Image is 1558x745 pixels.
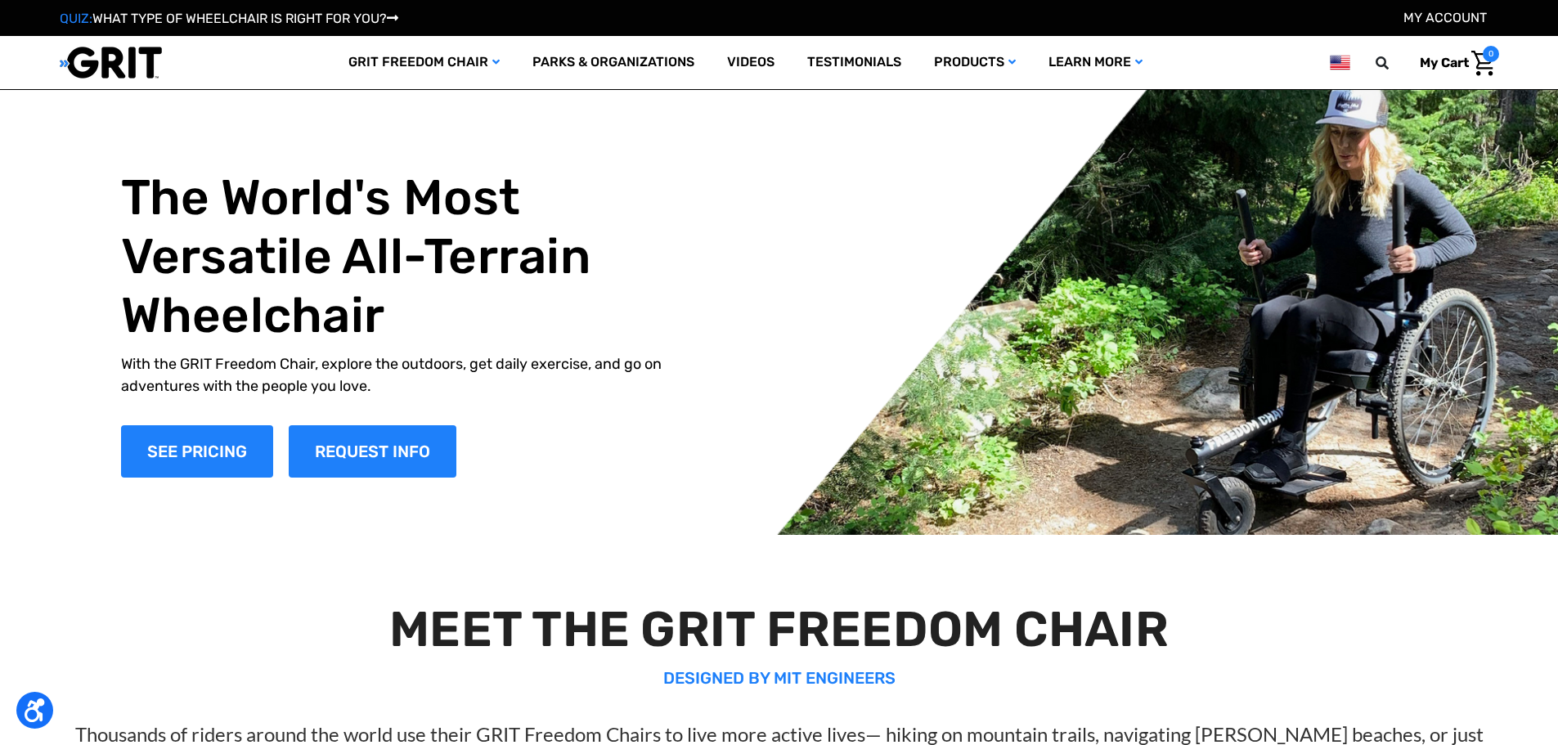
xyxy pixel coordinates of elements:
h2: MEET THE GRIT FREEDOM CHAIR [39,600,1520,659]
a: Testimonials [791,36,918,89]
a: Slide number 1, Request Information [289,425,456,478]
input: Search [1383,46,1408,80]
a: Shop Now [121,425,273,478]
p: With the GRIT Freedom Chair, explore the outdoors, get daily exercise, and go on adventures with ... [121,353,698,397]
a: Cart with 0 items [1408,46,1499,80]
a: Products [918,36,1032,89]
span: My Cart [1420,55,1469,70]
iframe: Tidio Chat [1335,640,1551,716]
a: QUIZ:WHAT TYPE OF WHEELCHAIR IS RIGHT FOR YOU? [60,11,398,26]
a: Learn More [1032,36,1159,89]
h1: The World's Most Versatile All-Terrain Wheelchair [121,168,698,345]
img: GRIT All-Terrain Wheelchair and Mobility Equipment [60,46,162,79]
a: Account [1403,10,1487,25]
a: Parks & Organizations [516,36,711,89]
span: 0 [1483,46,1499,62]
img: us.png [1330,52,1349,73]
span: QUIZ: [60,11,92,26]
img: Cart [1471,51,1495,76]
a: Videos [711,36,791,89]
p: DESIGNED BY MIT ENGINEERS [39,666,1520,690]
a: GRIT Freedom Chair [332,36,516,89]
